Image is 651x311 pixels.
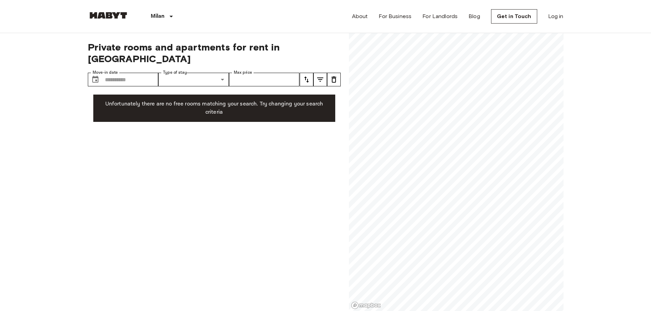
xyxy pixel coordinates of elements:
p: Unfortunately there are no free rooms matching your search. Try changing your search criteria [99,100,330,116]
button: Choose date [89,73,102,86]
button: tune [327,73,341,86]
label: Move-in date [93,70,118,75]
img: Habyt [88,12,129,19]
a: Blog [469,12,480,20]
label: Max price [234,70,252,75]
span: Private rooms and apartments for rent in [GEOGRAPHIC_DATA] [88,41,341,65]
p: Milan [151,12,165,20]
a: Get in Touch [491,9,537,24]
a: About [352,12,368,20]
a: For Landlords [422,12,458,20]
a: For Business [379,12,411,20]
label: Type of stay [163,70,187,75]
a: Mapbox logo [351,301,381,309]
button: tune [313,73,327,86]
a: Log in [548,12,564,20]
button: tune [300,73,313,86]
